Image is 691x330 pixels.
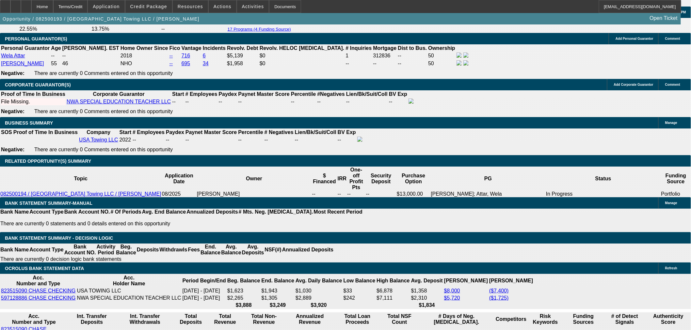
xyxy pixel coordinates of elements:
img: linkedin-icon.png [463,60,469,66]
th: Status [546,167,661,191]
th: End. Balance [261,275,295,287]
th: [PERSON_NAME] [489,275,533,287]
b: Dist to Bus. [398,45,427,51]
a: USA Towing LLC [79,137,118,142]
td: [DATE] - [DATE] [182,288,226,294]
a: 716 [182,53,190,58]
span: Manage [665,201,677,205]
td: [PERSON_NAME] [197,191,312,197]
th: Avg. Daily Balance [295,275,343,287]
td: Portfolio [661,191,691,197]
th: Low Balance [343,275,376,287]
td: 55 [51,60,61,67]
th: Purchase Option [396,167,430,191]
b: #Negatives [317,91,345,97]
td: $242 [343,295,376,301]
b: BV Exp [338,129,356,135]
b: Ownership [428,45,455,51]
th: Security Deposit [366,167,396,191]
a: Open Ticket [647,13,680,24]
th: Owner [197,167,312,191]
th: IRR [337,167,347,191]
b: Negative: [1,147,24,152]
a: -- [169,53,173,58]
a: 34 [203,61,209,66]
b: Paydex [219,91,237,97]
th: Bank Account NO. [64,209,110,215]
td: $2,310 [411,295,443,301]
th: High Balance [376,275,410,287]
td: $1,358 [411,288,443,294]
b: Paynet Master Score [185,129,237,135]
td: -- [389,98,408,105]
a: 823515090 CHASE CHECKING [1,288,76,293]
a: Wela Attar [1,53,25,58]
b: Fico [169,45,180,51]
th: PG [431,167,546,191]
b: Corporate Guarantor [93,91,145,97]
div: -- [317,99,345,105]
th: Avg. End Balance [142,209,186,215]
b: Home Owner Since [121,45,168,51]
span: Add Personal Guarantor [616,37,653,40]
span: Comment [665,37,680,40]
td: -- [185,98,218,105]
b: Incidents [203,45,226,51]
b: Negative: [1,70,24,76]
th: # Mts. Neg. [MEDICAL_DATA]. [238,209,313,215]
a: 695 [182,61,190,66]
b: Negative: [1,109,24,114]
th: Account Type [29,209,64,215]
b: Paynet Master Score [238,91,290,97]
th: Int. Transfer Deposits [68,313,116,325]
td: -- [51,52,61,59]
th: Period Begin/End [182,275,226,287]
th: SOS [1,129,12,136]
td: -- [337,191,347,197]
button: 17 Programs (4 Funding Source) [226,26,293,32]
td: $1,943 [261,288,295,294]
td: -- [62,52,120,59]
span: Manage [665,121,677,125]
td: $33 [343,288,376,294]
a: ($7,400) [489,288,509,293]
th: Most Recent Period [313,209,363,215]
span: 2018 [121,53,132,58]
a: [PERSON_NAME] [1,61,44,66]
th: Withdrawls [159,244,187,256]
td: $0 [259,52,345,59]
th: Total Loan Proceeds [334,313,380,325]
th: Total Non-Revenue [242,313,285,325]
img: facebook-icon.png [409,98,414,104]
td: $13,000.00 [396,191,430,197]
th: Funding Source [661,167,691,191]
th: Avg. Balance [221,244,241,256]
b: Mortgage [373,45,397,51]
p: There are currently 0 statements and 0 details entered on this opportunity [0,221,362,227]
a: NWA SPECIAL EDUCATION TEACHER LLC [67,99,171,104]
td: -- [366,191,396,197]
b: # Negatives [265,129,294,135]
td: $1,623 [227,288,260,294]
td: 08/2025 [162,191,197,197]
a: $5,720 [444,295,460,301]
td: -- [345,60,372,67]
div: File Missing. [1,99,65,105]
td: [PERSON_NAME]; Attar, Wela [431,191,546,197]
th: Total Deposits [174,313,208,325]
b: # Employees [133,129,165,135]
td: -- [398,60,427,67]
button: Activities [237,0,269,13]
td: $2,265 [227,295,260,301]
th: Int. Transfer Withdrawals [117,313,173,325]
th: Sum of the Total NSF Count and Total Overdraft Fee Count from Ocrolus [381,313,418,325]
th: Avg. Deposits [242,244,265,256]
th: $ Financed [312,167,337,191]
th: Acc. Number and Type [1,313,67,325]
td: USA TOWING LLC [77,288,182,294]
span: PERSONAL GUARANTOR(S) [5,36,67,41]
td: In Progress [546,191,661,197]
td: 13.75% [91,26,160,32]
th: Fees [188,244,200,256]
td: -- [161,26,225,32]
